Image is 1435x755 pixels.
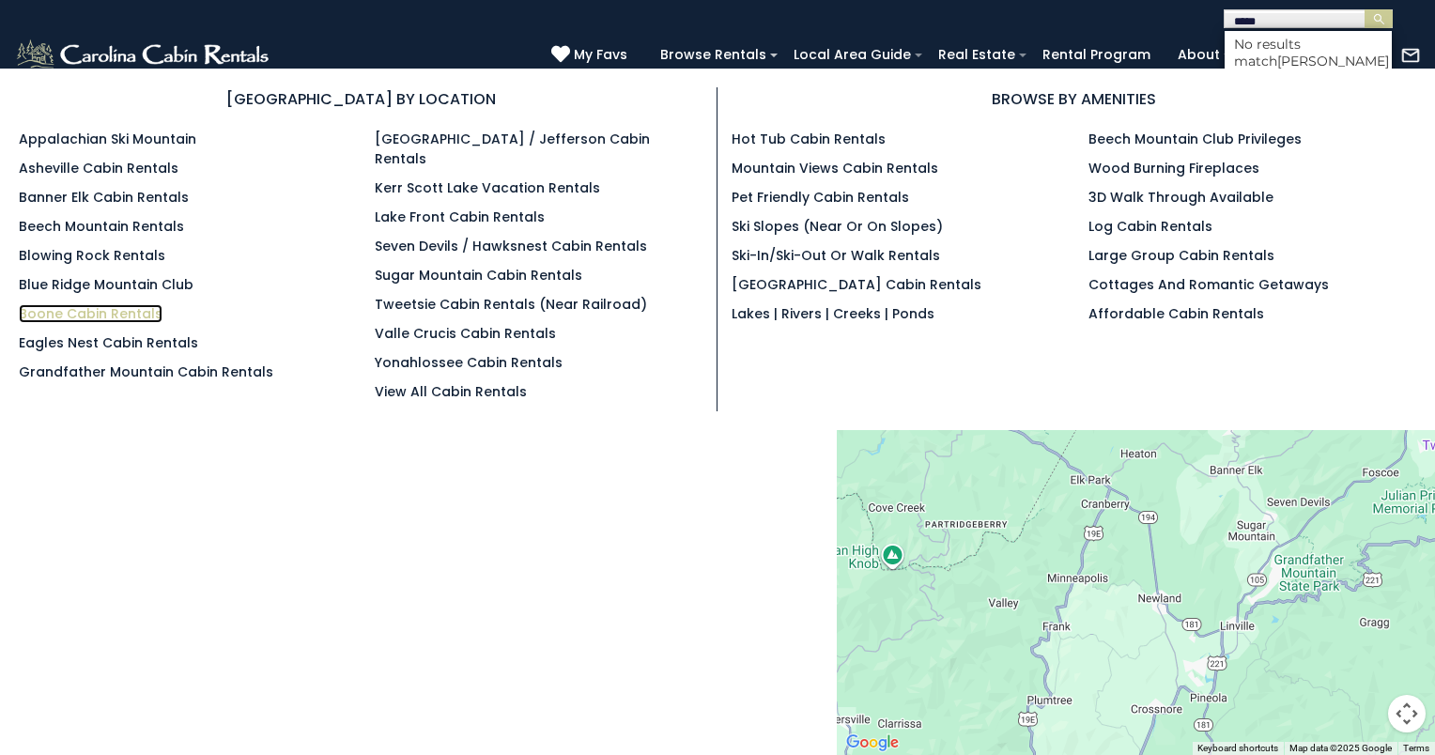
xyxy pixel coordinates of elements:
[732,304,934,323] a: Lakes | Rivers | Creeks | Ponds
[651,40,776,69] a: Browse Rentals
[375,382,527,401] a: View All Cabin Rentals
[375,208,545,226] a: Lake Front Cabin Rentals
[841,731,903,755] img: Google
[732,246,940,265] a: Ski-in/Ski-Out or Walk Rentals
[375,266,582,285] a: Sugar Mountain Cabin Rentals
[1088,246,1274,265] a: Large Group Cabin Rentals
[375,130,650,168] a: [GEOGRAPHIC_DATA] / Jefferson Cabin Rentals
[1088,159,1259,177] a: Wood Burning Fireplaces
[1289,743,1392,753] span: Map data ©2025 Google
[19,130,196,148] a: Appalachian Ski Mountain
[784,40,920,69] a: Local Area Guide
[375,353,563,372] a: Yonahlossee Cabin Rentals
[732,87,1416,111] h3: BROWSE BY AMENITIES
[1088,130,1302,148] a: Beech Mountain Club Privileges
[1168,40,1229,69] a: About
[1033,40,1160,69] a: Rental Program
[375,237,647,255] a: Seven Devils / Hawksnest Cabin Rentals
[732,217,943,236] a: Ski Slopes (Near or On Slopes)
[375,295,647,314] a: Tweetsie Cabin Rentals (Near Railroad)
[732,188,909,207] a: Pet Friendly Cabin Rentals
[1088,275,1329,294] a: Cottages and Romantic Getaways
[19,333,198,352] a: Eagles Nest Cabin Rentals
[19,159,178,177] a: Asheville Cabin Rentals
[19,217,184,236] a: Beech Mountain Rentals
[1388,695,1426,732] button: Map camera controls
[19,188,189,207] a: Banner Elk Cabin Rentals
[841,731,903,755] a: Open this area in Google Maps (opens a new window)
[1403,743,1429,753] a: Terms (opens in new tab)
[19,304,162,323] a: Boone Cabin Rentals
[375,178,600,197] a: Kerr Scott Lake Vacation Rentals
[1225,36,1392,69] li: No results match
[732,130,886,148] a: Hot Tub Cabin Rentals
[574,45,627,65] span: My Favs
[19,275,193,294] a: Blue Ridge Mountain Club
[19,87,702,111] h3: [GEOGRAPHIC_DATA] BY LOCATION
[1400,45,1421,66] img: mail-regular-white.png
[732,275,981,294] a: [GEOGRAPHIC_DATA] Cabin Rentals
[551,45,632,66] a: My Favs
[1277,53,1389,69] span: [PERSON_NAME]
[14,37,274,74] img: White-1-2.png
[1088,304,1264,323] a: Affordable Cabin Rentals
[19,362,273,381] a: Grandfather Mountain Cabin Rentals
[732,159,938,177] a: Mountain Views Cabin Rentals
[1088,188,1273,207] a: 3D Walk Through Available
[19,246,165,265] a: Blowing Rock Rentals
[1197,742,1278,755] button: Keyboard shortcuts
[929,40,1025,69] a: Real Estate
[375,324,556,343] a: Valle Crucis Cabin Rentals
[1088,217,1212,236] a: Log Cabin Rentals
